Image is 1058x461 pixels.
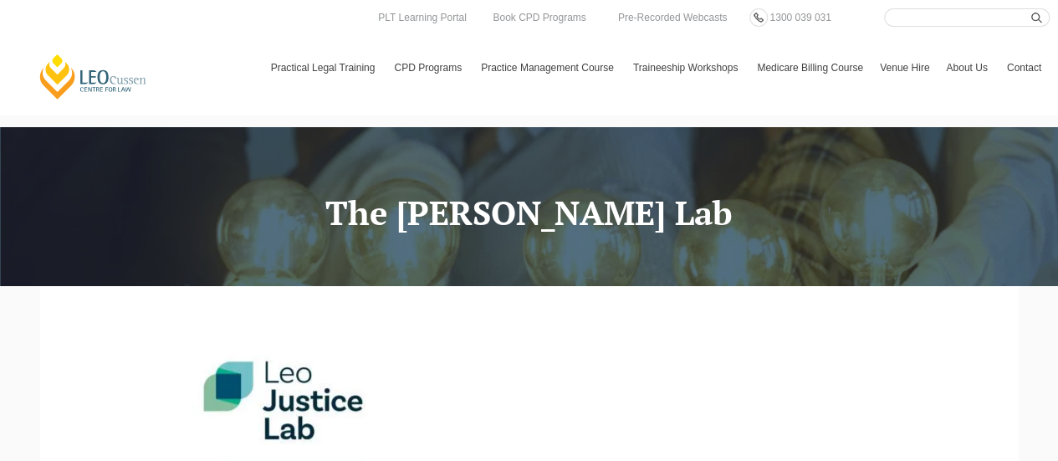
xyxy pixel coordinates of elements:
a: Medicare Billing Course [749,44,871,92]
h1: The [PERSON_NAME] Lab [53,194,1006,231]
span: 1300 039 031 [769,12,831,23]
a: CPD Programs [386,44,473,92]
a: [PERSON_NAME] Centre for Law [38,53,149,100]
a: Book CPD Programs [488,8,590,27]
a: Venue Hire [871,44,938,92]
a: Traineeship Workshops [625,44,749,92]
a: PLT Learning Portal [374,8,471,27]
a: Practice Management Course [473,44,625,92]
a: Practical Legal Training [263,44,386,92]
a: 1300 039 031 [765,8,835,27]
a: About Us [938,44,998,92]
a: Pre-Recorded Webcasts [614,8,732,27]
a: Contact [999,44,1050,92]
